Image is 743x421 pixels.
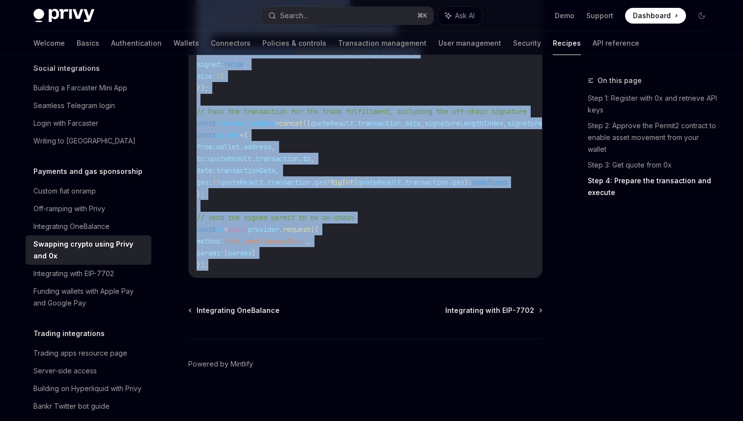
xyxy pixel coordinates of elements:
div: Building a Farcaster Mini App [33,82,127,94]
a: Wallets [173,31,199,55]
span: , [271,142,275,151]
span: Integrating with EIP-7702 [445,306,534,315]
span: transactionData [216,119,275,128]
span: transaction [358,119,401,128]
span: }); [197,260,208,269]
span: . [448,178,452,187]
span: , [244,60,248,69]
span: const [197,119,216,128]
div: Integrating OneBalance [33,221,110,232]
a: Step 3: Get quote from 0x [588,157,717,173]
span: data: [197,166,216,175]
span: params: [197,249,224,257]
button: Toggle dark mode [694,8,710,24]
a: Support [586,11,613,21]
span: tx [216,225,224,234]
span: 32 [216,72,224,81]
a: Policies & controls [262,31,326,55]
span: signatureLengthInHex [425,119,503,128]
span: : [468,178,472,187]
span: , [275,166,279,175]
a: Powered by Mintlify [188,359,253,369]
div: Funding wallets with Apple Pay and Google Pay [33,285,145,309]
a: Dashboard [625,8,686,24]
span: BigInt [330,178,354,187]
span: Ask AI [455,11,475,21]
span: await [228,225,248,234]
span: , [421,119,425,128]
span: undefined [472,178,507,187]
span: , [503,119,507,128]
a: Seamless Telegram login [26,97,151,114]
a: Custom fiat onramp [26,182,151,200]
a: Integrating with EIP-7702 [26,265,151,282]
span: params [228,249,252,257]
span: }); [197,84,208,92]
span: . [299,154,303,163]
span: { [244,131,248,140]
span: ( [354,178,358,187]
div: Trading apps resource page [33,347,127,359]
a: Building a Farcaster Mini App [26,79,151,97]
a: Writing to [GEOGRAPHIC_DATA] [26,132,151,150]
span: signed: [197,60,224,69]
span: ) [464,178,468,187]
div: Writing to [GEOGRAPHIC_DATA] [33,135,136,147]
div: Search... [280,10,308,22]
span: gas [452,178,464,187]
span: . [311,178,314,187]
a: API reference [593,31,639,55]
span: signature [507,119,543,128]
div: Bankr Twitter bot guide [33,400,110,412]
span: wallet [216,142,240,151]
span: ⌘ K [417,12,428,20]
a: Off-ramping with Privy [26,200,151,218]
span: // Pack the transaction for the trade fulfillment, including the off-chain signature [197,107,527,116]
span: transaction [405,178,448,187]
a: Recipes [553,31,581,55]
span: gas: [197,178,212,187]
a: Integrating with EIP-7702 [445,306,542,315]
a: Server-side access [26,362,151,380]
span: concat [279,119,303,128]
a: Funding wallets with Apple Pay and Google Pay [26,282,151,312]
span: address [244,142,271,151]
span: provider [248,225,279,234]
span: transaction [267,178,311,187]
a: Step 2: Approve the Permit2 contract to enable asset movement from your wallet [588,118,717,157]
span: ] [252,249,256,257]
span: . [252,154,256,163]
span: from: [197,142,216,151]
span: ? [326,178,330,187]
span: transaction [256,154,299,163]
span: request [283,225,311,234]
h5: Payments and gas sponsorship [33,166,143,177]
span: to [303,154,311,163]
span: On this page [598,75,642,86]
button: Ask AI [438,7,482,25]
span: gas [314,178,326,187]
a: Integrating OneBalance [26,218,151,235]
span: const [197,131,216,140]
a: Authentication [111,31,162,55]
button: Search...⌘K [261,7,433,25]
span: quoteResult [208,154,252,163]
div: Integrating with EIP-7702 [33,268,114,280]
a: Basics [77,31,99,55]
span: to: [197,154,208,163]
a: Transaction management [338,31,427,55]
span: params [216,131,240,140]
span: Integrating OneBalance [197,306,280,315]
span: // send the signed permit to be on-chain [197,213,354,222]
a: Demo [555,11,574,21]
a: Swapping crypto using Privy and 0x [26,235,151,265]
a: Security [513,31,541,55]
div: Seamless Telegram login [33,100,115,112]
span: !! [212,178,220,187]
h5: Trading integrations [33,328,105,339]
a: Integrating OneBalance [189,306,280,315]
span: . [263,178,267,187]
img: dark logo [33,9,94,23]
span: false [224,60,244,69]
span: const [197,225,216,234]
